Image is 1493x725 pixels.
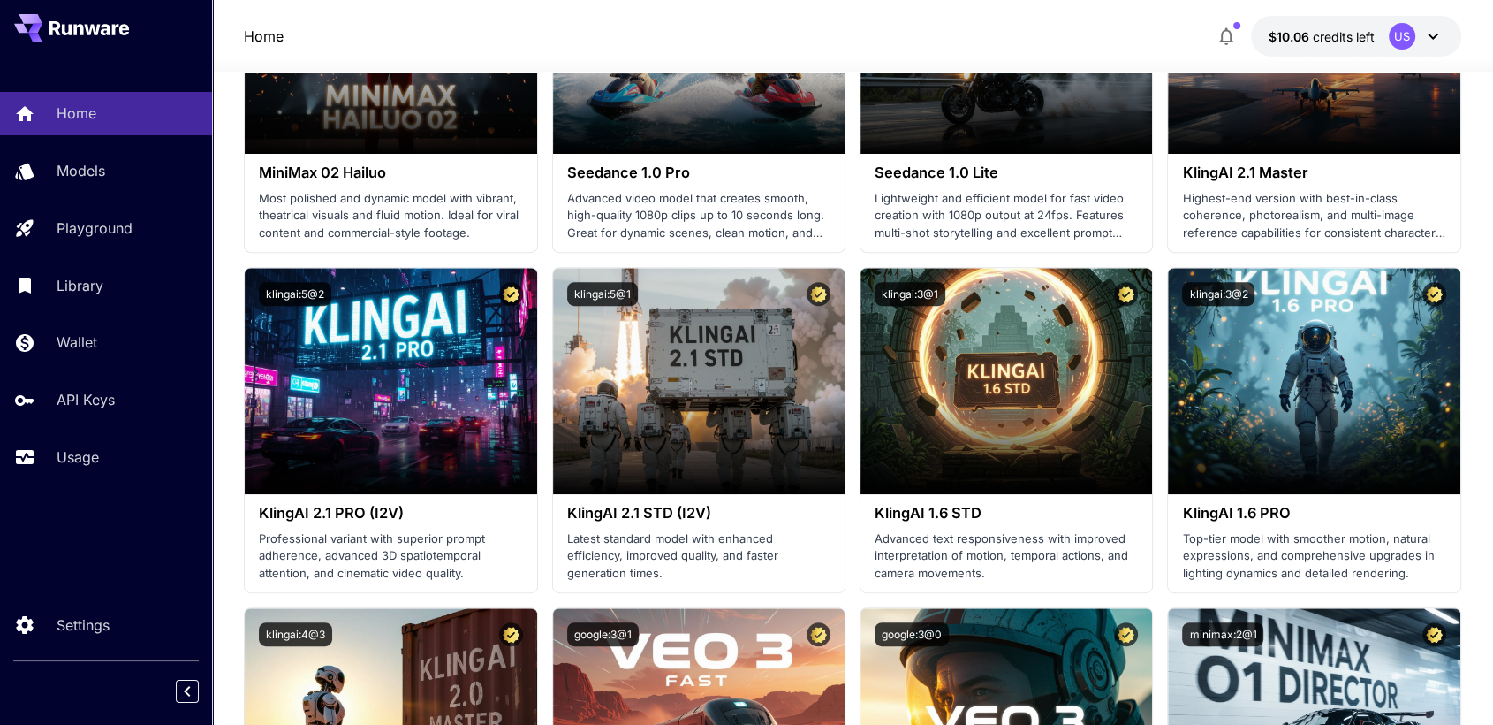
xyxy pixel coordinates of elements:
[1182,164,1445,181] h3: KlingAI 2.1 Master
[875,190,1138,242] p: Lightweight and efficient model for fast video creation with 1080p output at 24fps. Features mult...
[567,530,830,583] p: Latest standard model with enhanced efficiency, improved quality, and faster generation times.
[57,446,99,468] p: Usage
[1182,190,1445,242] p: Highest-end version with best-in-class coherence, photorealism, and multi-image reference capabil...
[57,160,105,181] p: Models
[860,268,1152,494] img: alt
[259,530,522,583] p: Professional variant with superior prompt adherence, advanced 3D spatiotemporal attention, and ci...
[875,622,949,646] button: google:3@0
[259,505,522,522] h3: KlingAI 2.1 PRO (I2V)
[1269,29,1313,44] span: $10.06
[176,680,199,703] button: Collapse sidebar
[567,505,830,522] h3: KlingAI 2.1 STD (I2V)
[189,675,212,707] div: Collapse sidebar
[499,282,523,306] button: Certified Model – Vetted for best performance and includes a commercial license.
[567,282,638,306] button: klingai:5@1
[499,622,523,646] button: Certified Model – Vetted for best performance and includes a commercial license.
[875,505,1138,522] h3: KlingAI 1.6 STD
[244,26,284,47] nav: breadcrumb
[1168,268,1459,494] img: alt
[57,332,97,353] p: Wallet
[57,275,103,296] p: Library
[567,190,830,242] p: Advanced video model that creates smooth, high-quality 1080p clips up to 10 seconds long. Great f...
[1422,282,1446,306] button: Certified Model – Vetted for best performance and includes a commercial license.
[1114,622,1138,646] button: Certified Model – Vetted for best performance and includes a commercial license.
[1313,29,1375,44] span: credits left
[259,164,522,181] h3: MiniMax 02 Hailuo
[1269,27,1375,46] div: $10.05827
[57,614,110,636] p: Settings
[244,26,284,47] a: Home
[1182,282,1254,306] button: klingai:3@2
[259,622,332,646] button: klingai:4@3
[807,622,830,646] button: Certified Model – Vetted for best performance and includes a commercial license.
[1182,530,1445,583] p: Top-tier model with smoother motion, natural expressions, and comprehensive upgrades in lighting ...
[259,282,331,306] button: klingai:5@2
[259,190,522,242] p: Most polished and dynamic model with vibrant, theatrical visuals and fluid motion. Ideal for vira...
[875,164,1138,181] h3: Seedance 1.0 Lite
[1182,622,1263,646] button: minimax:2@1
[57,217,133,239] p: Playground
[567,164,830,181] h3: Seedance 1.0 Pro
[553,268,845,494] img: alt
[1114,282,1138,306] button: Certified Model – Vetted for best performance and includes a commercial license.
[1182,505,1445,522] h3: KlingAI 1.6 PRO
[875,530,1138,583] p: Advanced text responsiveness with improved interpretation of motion, temporal actions, and camera...
[567,622,639,646] button: google:3@1
[1422,622,1446,646] button: Certified Model – Vetted for best performance and includes a commercial license.
[1251,16,1461,57] button: $10.05827US
[57,103,96,124] p: Home
[1389,23,1415,50] div: US
[245,268,536,494] img: alt
[57,389,115,410] p: API Keys
[875,282,945,306] button: klingai:3@1
[807,282,830,306] button: Certified Model – Vetted for best performance and includes a commercial license.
